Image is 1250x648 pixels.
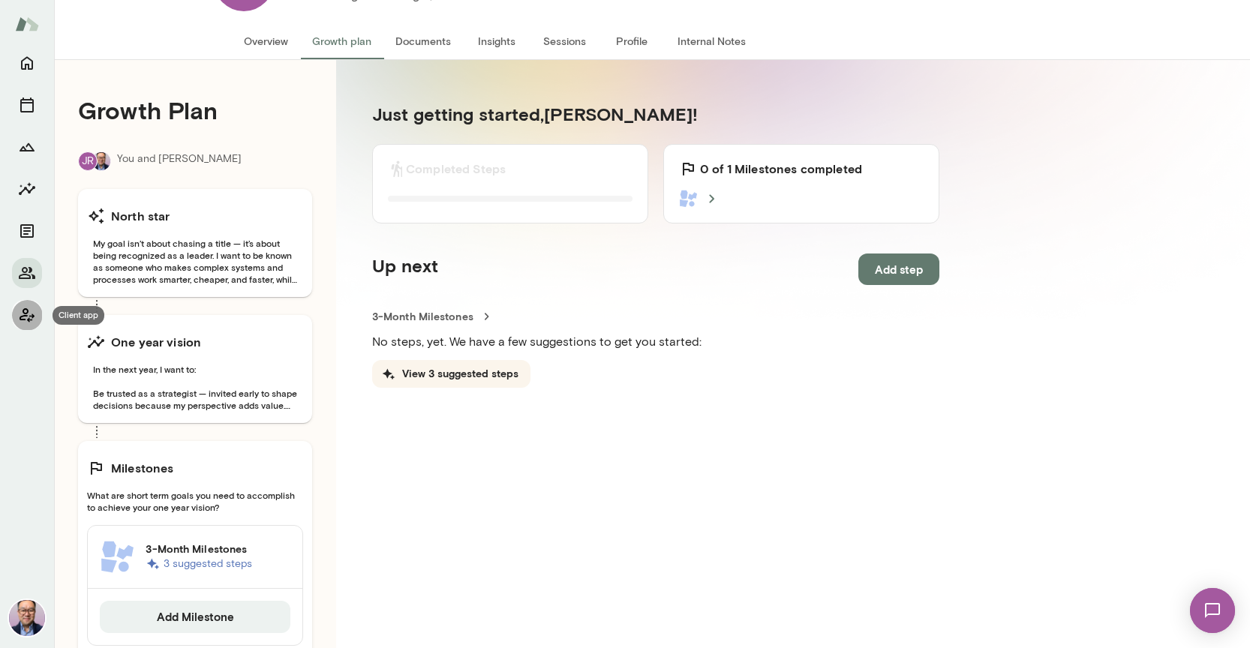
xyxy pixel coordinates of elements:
h6: North star [111,207,170,225]
button: One year visionIn the next year, I want to: Be trusted as a strategist — invited early to shape d... [78,315,312,423]
button: Add step [858,253,939,285]
h5: Up next [372,253,438,285]
img: Valentin Wu [92,152,110,170]
h4: Growth Plan [78,96,312,124]
button: Documents [12,216,42,246]
button: Members [12,258,42,288]
div: Client app [53,306,104,325]
img: Mento [15,10,39,38]
button: Growth Plan [12,132,42,162]
button: Add Milestone [100,601,290,632]
p: 3 suggested steps [146,556,290,571]
button: Sessions [530,23,598,59]
a: 3-Month Milestones3 suggested steps [88,526,302,589]
div: 3-Month Milestones3 suggested stepsAdd Milestone [87,525,303,645]
h6: Milestones [111,459,174,477]
span: My goal isn’t about chasing a title — it’s about being recognized as a leader. I want to be known... [87,237,303,285]
button: Client app [12,300,42,330]
button: Profile [598,23,666,59]
button: Home [12,48,42,78]
h6: 3-Month Milestones [146,541,290,556]
div: JR [78,151,98,171]
button: Growth plan [300,23,383,59]
h6: 0 of 1 Milestones completed [700,160,862,178]
img: Valentin Wu [9,600,45,636]
button: Sessions [12,90,42,120]
h6: One year vision [111,333,201,351]
p: No steps, yet. We have a few suggestions to get you started: [372,333,939,351]
button: Insights [12,174,42,204]
h5: Just getting started, [PERSON_NAME] ! [372,102,939,126]
button: Internal Notes [666,23,758,59]
span: What are short term goals you need to accomplish to achieve your one year vision? [87,489,303,513]
p: You and [PERSON_NAME] [117,151,242,171]
button: Overview [232,23,300,59]
button: View 3 suggested steps [372,360,530,388]
span: In the next year, I want to: Be trusted as a strategist — invited early to shape decisions becaus... [87,363,303,411]
h6: Completed Steps [406,160,506,178]
button: Documents [383,23,463,59]
button: North starMy goal isn’t about chasing a title — it’s about being recognized as a leader. I want t... [78,189,312,297]
a: 3-Month Milestones [372,309,939,324]
button: Insights [463,23,530,59]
